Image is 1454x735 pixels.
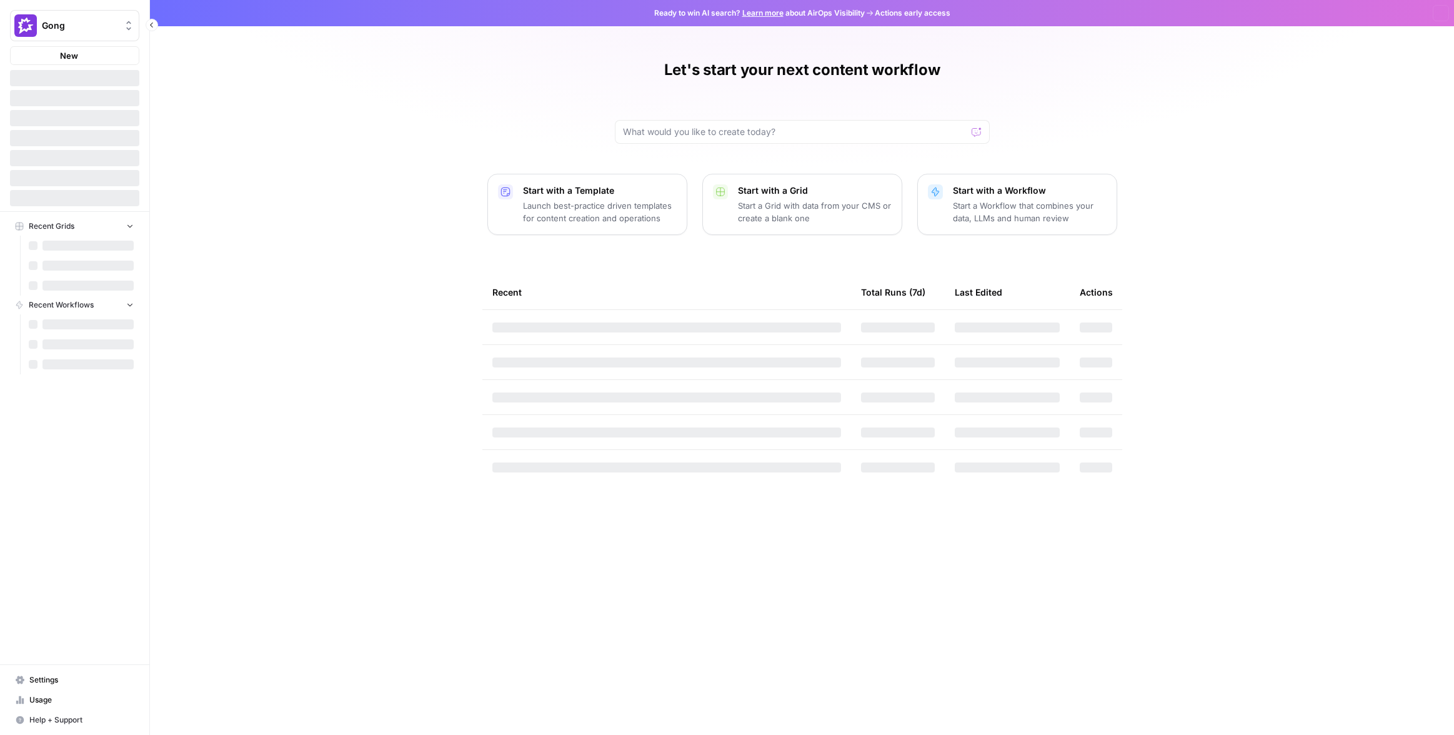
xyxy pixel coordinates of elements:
p: Start with a Grid [738,184,892,197]
a: Learn more [742,8,784,17]
p: Launch best-practice driven templates for content creation and operations [523,199,677,224]
div: Last Edited [955,275,1002,309]
button: Start with a WorkflowStart a Workflow that combines your data, LLMs and human review [917,174,1117,235]
button: Recent Workflows [10,296,139,314]
div: Recent [492,275,841,309]
span: Actions early access [875,7,950,19]
div: Actions [1080,275,1113,309]
span: Help + Support [29,714,134,726]
p: Start a Grid with data from your CMS or create a blank one [738,199,892,224]
button: Workspace: Gong [10,10,139,41]
p: Start with a Template [523,184,677,197]
a: Settings [10,670,139,690]
button: Help + Support [10,710,139,730]
div: Total Runs (7d) [861,275,925,309]
a: Usage [10,690,139,710]
p: Start with a Workflow [953,184,1107,197]
span: New [60,49,78,62]
img: Gong Logo [14,14,37,37]
button: Recent Grids [10,217,139,236]
button: Start with a TemplateLaunch best-practice driven templates for content creation and operations [487,174,687,235]
span: Usage [29,694,134,706]
input: What would you like to create today? [623,126,967,138]
span: Recent Grids [29,221,74,232]
span: Recent Workflows [29,299,94,311]
span: Settings [29,674,134,686]
span: Ready to win AI search? about AirOps Visibility [654,7,865,19]
p: Start a Workflow that combines your data, LLMs and human review [953,199,1107,224]
span: Gong [42,19,117,32]
h1: Let's start your next content workflow [664,60,940,80]
button: Start with a GridStart a Grid with data from your CMS or create a blank one [702,174,902,235]
button: New [10,46,139,65]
